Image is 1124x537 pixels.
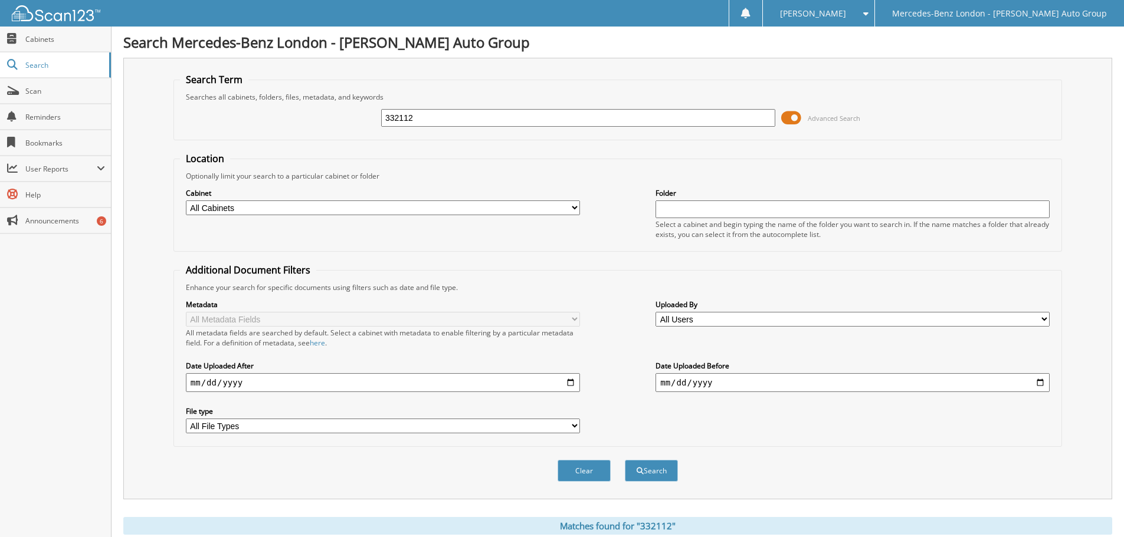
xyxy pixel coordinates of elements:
[180,263,316,276] legend: Additional Document Filters
[186,361,580,371] label: Date Uploaded After
[780,10,846,17] span: [PERSON_NAME]
[656,361,1050,371] label: Date Uploaded Before
[656,373,1050,392] input: end
[656,219,1050,239] div: Select a cabinet and begin typing the name of the folder you want to search in. If the name match...
[186,188,580,198] label: Cabinet
[656,299,1050,309] label: Uploaded By
[25,190,105,200] span: Help
[186,406,580,416] label: File type
[186,373,580,392] input: start
[180,92,1056,102] div: Searches all cabinets, folders, files, metadata, and keywords
[186,328,580,348] div: All metadata fields are searched by default. Select a cabinet with metadata to enable filtering b...
[625,460,678,482] button: Search
[25,60,103,70] span: Search
[558,460,611,482] button: Clear
[808,114,860,123] span: Advanced Search
[180,282,1056,292] div: Enhance your search for specific documents using filters such as date and file type.
[12,5,100,21] img: scan123-logo-white.svg
[25,216,105,226] span: Announcements
[123,32,1112,52] h1: Search Mercedes-Benz London - [PERSON_NAME] Auto Group
[310,338,325,348] a: here
[180,152,230,165] legend: Location
[25,164,97,174] span: User Reports
[25,138,105,148] span: Bookmarks
[123,517,1112,535] div: Matches found for "332112"
[656,188,1050,198] label: Folder
[180,171,1056,181] div: Optionally limit your search to a particular cabinet or folder
[25,34,105,44] span: Cabinets
[186,299,580,309] label: Metadata
[97,216,106,226] div: 6
[180,73,248,86] legend: Search Term
[25,112,105,122] span: Reminders
[892,10,1107,17] span: Mercedes-Benz London - [PERSON_NAME] Auto Group
[25,86,105,96] span: Scan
